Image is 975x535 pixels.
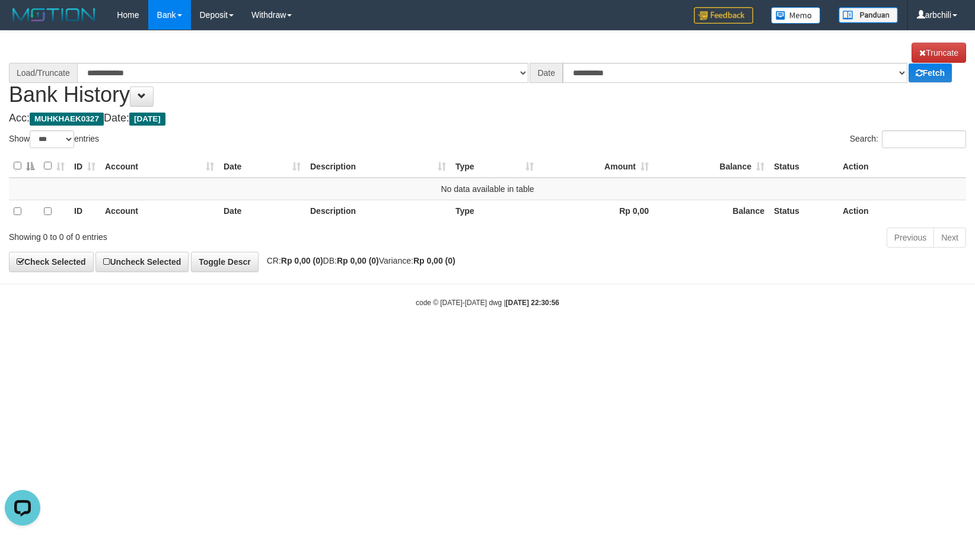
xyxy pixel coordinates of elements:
[771,7,821,24] img: Button%20Memo.svg
[9,6,99,24] img: MOTION_logo.png
[219,200,305,223] th: Date
[539,200,654,223] th: Rp 0,00
[100,155,219,178] th: Account: activate to sort column ascending
[882,130,966,148] input: Search:
[5,5,40,40] button: Open LiveChat chat widget
[261,256,455,265] span: CR: DB: Variance:
[530,63,563,83] div: Date
[305,155,451,178] th: Description: activate to sort column ascending
[191,252,259,272] a: Toggle Descr
[9,113,966,124] h4: Acc: Date:
[769,200,838,223] th: Status
[100,200,219,223] th: Account
[129,113,165,126] span: [DATE]
[413,256,455,265] strong: Rp 0,00 (0)
[506,299,559,307] strong: [DATE] 22:30:56
[416,299,559,307] small: code © [DATE]-[DATE] dwg |
[9,226,397,243] div: Showing 0 to 0 of 0 entries
[9,178,966,200] td: No data available in table
[539,155,654,178] th: Amount: activate to sort column ascending
[9,155,39,178] th: : activate to sort column descending
[887,228,934,248] a: Previous
[838,200,966,223] th: Action
[839,7,898,23] img: panduan.png
[654,155,769,178] th: Balance: activate to sort column ascending
[9,252,94,272] a: Check Selected
[30,113,104,126] span: MUHKHAEK0327
[69,155,100,178] th: ID: activate to sort column ascending
[281,256,323,265] strong: Rp 0,00 (0)
[769,155,838,178] th: Status
[30,130,74,148] select: Showentries
[850,130,966,148] label: Search:
[694,7,753,24] img: Feedback.jpg
[838,155,966,178] th: Action
[912,43,966,63] a: Truncate
[39,155,69,178] th: : activate to sort column ascending
[451,155,539,178] th: Type: activate to sort column ascending
[337,256,379,265] strong: Rp 0,00 (0)
[933,228,966,248] a: Next
[95,252,189,272] a: Uncheck Selected
[305,200,451,223] th: Description
[9,43,966,107] h1: Bank History
[69,200,100,223] th: ID
[219,155,305,178] th: Date: activate to sort column ascending
[451,200,539,223] th: Type
[9,63,77,83] div: Load/Truncate
[9,130,99,148] label: Show entries
[654,200,769,223] th: Balance
[909,63,952,82] a: Fetch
